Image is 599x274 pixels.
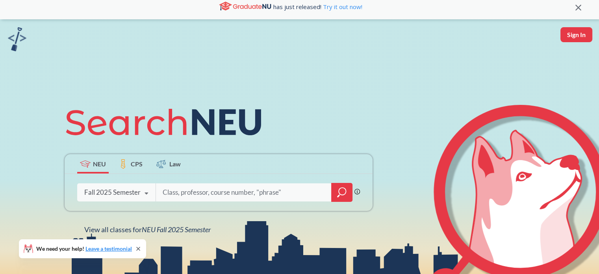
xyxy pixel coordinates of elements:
[162,184,326,201] input: Class, professor, course number, "phrase"
[84,225,211,234] span: View all classes for
[169,159,181,168] span: Law
[321,3,362,11] a: Try it out now!
[560,27,592,42] button: Sign In
[93,159,106,168] span: NEU
[85,245,132,252] a: Leave a testimonial
[84,188,141,197] div: Fall 2025 Semester
[8,27,26,51] img: sandbox logo
[337,187,347,198] svg: magnifying glass
[8,27,26,54] a: sandbox logo
[36,246,132,252] span: We need your help!
[142,225,211,234] span: NEU Fall 2025 Semester
[331,183,352,202] div: magnifying glass
[131,159,143,168] span: CPS
[273,2,362,11] span: has just released!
